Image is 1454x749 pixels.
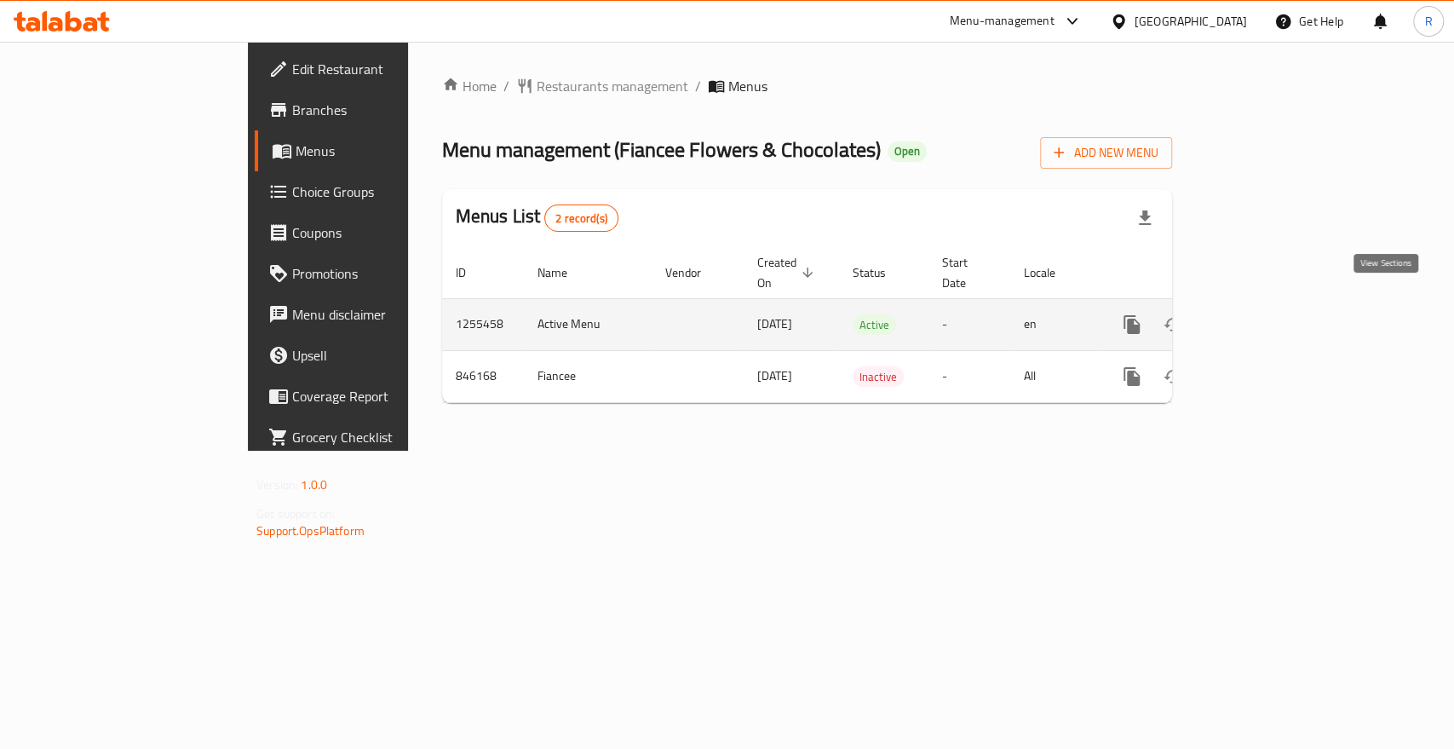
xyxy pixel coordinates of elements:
td: Fiancee [524,350,652,402]
button: Change Status [1152,304,1193,345]
span: Menus [728,76,767,96]
button: Change Status [1152,356,1193,397]
span: Menu management ( Fiancee Flowers & Chocolates ) [442,130,881,169]
span: 1.0.0 [301,474,327,496]
td: - [928,350,1010,402]
a: Upsell [255,335,491,376]
span: Menus [296,141,477,161]
span: Grocery Checklist [292,427,477,447]
a: Restaurants management [516,76,688,96]
li: / [503,76,509,96]
td: - [928,298,1010,350]
button: Add New Menu [1040,137,1172,169]
span: [DATE] [757,313,792,335]
span: [DATE] [757,365,792,387]
span: Start Date [942,252,990,293]
td: All [1010,350,1098,402]
span: R [1424,12,1432,31]
span: Status [853,262,908,283]
span: Promotions [292,263,477,284]
span: Coverage Report [292,386,477,406]
a: Promotions [255,253,491,294]
div: Inactive [853,366,904,387]
a: Support.OpsPlatform [256,520,365,542]
th: Actions [1098,247,1289,299]
div: Total records count [544,205,618,232]
span: Restaurants management [537,76,688,96]
a: Coverage Report [255,376,491,417]
a: Menu disclaimer [255,294,491,335]
span: Coupons [292,222,477,243]
span: Edit Restaurant [292,59,477,79]
a: Edit Restaurant [255,49,491,89]
span: Open [888,144,927,158]
span: Inactive [853,367,904,387]
div: Active [853,314,896,335]
span: Version: [256,474,298,496]
div: Open [888,141,927,162]
span: 2 record(s) [545,210,618,227]
td: Active Menu [524,298,652,350]
span: Locale [1024,262,1078,283]
h2: Menus List [456,204,618,232]
span: Name [537,262,589,283]
span: Created On [757,252,819,293]
span: Vendor [665,262,723,283]
td: en [1010,298,1098,350]
a: Menus [255,130,491,171]
span: Active [853,315,896,335]
div: Menu-management [950,11,1055,32]
div: [GEOGRAPHIC_DATA] [1135,12,1247,31]
nav: breadcrumb [442,76,1172,96]
a: Branches [255,89,491,130]
a: Grocery Checklist [255,417,491,458]
li: / [695,76,701,96]
a: Coupons [255,212,491,253]
div: Export file [1124,198,1165,239]
span: Add New Menu [1054,142,1158,164]
button: more [1112,356,1152,397]
span: Get support on: [256,503,335,525]
span: Upsell [292,345,477,366]
span: Branches [292,100,477,120]
span: Choice Groups [292,181,477,202]
button: more [1112,304,1152,345]
span: ID [456,262,488,283]
a: Choice Groups [255,171,491,212]
span: Menu disclaimer [292,304,477,325]
table: enhanced table [442,247,1289,403]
